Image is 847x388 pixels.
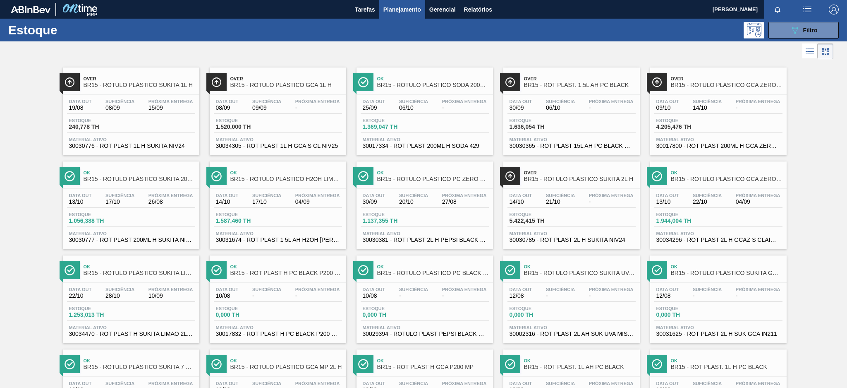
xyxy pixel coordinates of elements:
span: Ok [377,358,489,363]
span: 08/09 [216,105,239,111]
span: Próxima Entrega [736,193,780,198]
span: Data out [510,99,532,104]
span: 0,000 TH [216,312,274,318]
img: Ícone [211,265,222,275]
a: ÍconeOkBR15 - ROT PLAST H PC BLACK P200 MPData out10/08Suficiência-Próxima Entrega-Estoque0,000 T... [203,249,350,343]
img: Ícone [505,265,515,275]
span: 240,778 TH [69,124,127,130]
span: 13/10 [69,199,92,205]
span: Over [524,170,636,175]
span: Data out [656,99,679,104]
img: Ícone [652,265,662,275]
span: Próxima Entrega [589,287,634,292]
span: Data out [69,193,92,198]
span: Material ativo [510,325,634,330]
span: Gerencial [429,5,456,14]
span: Suficiência [252,99,281,104]
span: Over [524,76,636,81]
img: Ícone [358,171,368,181]
span: Próxima Entrega [589,381,634,386]
img: TNhmsLtSVTkK8tSr43FrP2fwEKptu5GPRR3wAAAABJRU5ErkJggg== [11,6,50,13]
span: Suficiência [399,193,428,198]
span: Data out [363,287,385,292]
span: 30034305 - ROT PLAST 1L H GCA S CL NIV25 [216,143,340,149]
span: 1.944,004 TH [656,218,714,224]
img: Ícone [358,77,368,87]
span: Data out [656,193,679,198]
span: 17/10 [252,199,281,205]
div: Visão em Cards [818,43,833,59]
span: - [295,293,340,299]
span: BR15 - RÓTULO PLÁSTICO H2OH LIMONETO 1,5L AH [230,176,342,182]
span: 14/10 [693,105,722,111]
span: Material ativo [69,231,193,236]
span: Próxima Entrega [148,381,193,386]
span: Estoque [69,118,127,123]
span: Estoque [216,306,274,311]
span: Filtro [803,27,818,34]
span: BR15 - ROT PLAST. 1.5L AH PC BLACK [524,82,636,88]
a: ÍconeOverBR15 - RÓTULO PLÁSTICO GCA ZERO 200ML HData out09/10Suficiência14/10Próxima Entrega-Esto... [644,61,791,155]
span: Próxima Entrega [148,193,193,198]
span: Ok [671,264,782,269]
span: Próxima Entrega [295,287,340,292]
span: 1.056,388 TH [69,218,127,224]
span: - [736,293,780,299]
span: 30034296 - ROT PLAST 2L H GCAZ S CLAIM NIV25 [656,237,780,243]
span: 10/08 [216,293,239,299]
span: Material ativo [216,231,340,236]
span: Ok [671,170,782,175]
span: Data out [510,381,532,386]
img: Ícone [65,171,75,181]
span: Material ativo [363,231,487,236]
span: - [399,293,428,299]
span: Ok [230,170,342,175]
span: 1.587,460 TH [216,218,274,224]
span: 30017334 - ROT PLAST 200ML H SODA 429 [363,143,487,149]
span: 30002316 - ROT PLAST 2L AH SUK UVA MISTA NIV21 [510,331,634,337]
img: Ícone [652,77,662,87]
button: Notificações [764,4,791,15]
span: Próxima Entrega [736,99,780,104]
span: Ok [377,264,489,269]
span: Suficiência [399,287,428,292]
span: 30030365 - ROT PLAST 15L AH PC BLACK NIV24 [510,143,634,149]
span: 30017800 - ROT PLAST 200ML H GCA ZERO NIV22 [656,143,780,149]
span: 0,000 TH [510,312,567,318]
span: Suficiência [252,381,281,386]
span: 1.253,013 TH [69,312,127,318]
span: Próxima Entrega [589,99,634,104]
span: Suficiência [693,381,722,386]
span: Material ativo [656,231,780,236]
span: 30017832 - ROT PLAST H PC BLACK P200 MP [216,331,340,337]
span: BR15 - RÓTULO PLÁSTICO SUKITA GUARANÁ 2L H [671,270,782,276]
span: Data out [69,287,92,292]
a: ÍconeOverBR15 - RÓTULO PLÁSTICO SUKITA 1L HData out19/08Suficiência08/09Próxima Entrega15/09Estoq... [57,61,203,155]
span: 08/09 [105,105,134,111]
span: BR15 - ROT PLAST. 1L H PC BLACK [671,364,782,370]
span: BR15 - RÓTULO PLÁSTICO PC ZERO 2L H [377,176,489,182]
span: 27/08 [442,199,487,205]
span: 0,000 TH [363,312,421,318]
span: 30030381 - ROT PLAST 2L H PEPSI BLACK NIV24 [363,237,487,243]
span: BR15 - RÓTULO PLÁSTICO GCA ZERO 2L H [671,176,782,182]
span: Suficiência [546,99,575,104]
span: 22/10 [693,199,722,205]
span: Suficiência [693,99,722,104]
span: - [589,105,634,111]
span: Estoque [216,118,274,123]
span: - [295,105,340,111]
span: Estoque [510,118,567,123]
span: Data out [216,287,239,292]
img: Ícone [505,77,515,87]
span: BR15 - RÓTULO PLÁSTICO SUKITA 1L H [84,82,195,88]
span: 12/08 [656,293,679,299]
a: ÍconeOkBR15 - RÓTULO PLÁSTICO SUKITA GUARANÁ 2L HData out12/08Suficiência-Próxima Entrega-Estoque... [644,249,791,343]
span: Data out [69,381,92,386]
span: BR15 - RÓTULO PLÁSTICO GCA MP 2L H [230,364,342,370]
span: Data out [69,99,92,104]
span: BR15 - RÓTULO PLÁSTICO SUKITA 2L H [524,176,636,182]
span: Próxima Entrega [442,381,487,386]
span: BR15 - ROT PLAST. 1L AH PC BLACK [524,364,636,370]
span: Data out [363,381,385,386]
